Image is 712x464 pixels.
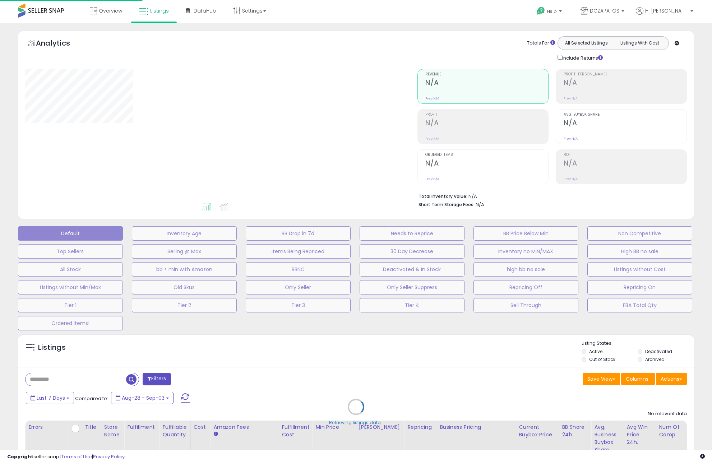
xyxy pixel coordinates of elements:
small: Prev: N/A [564,177,578,181]
span: Revenue [425,73,548,76]
button: Deactivated & In Stock [360,262,464,277]
button: Inventory no MIN/MAX [473,244,578,259]
button: Default [18,226,123,241]
span: Hi [PERSON_NAME] [645,7,688,14]
button: Selling @ Max [132,244,237,259]
button: FBA Total Qty [587,298,692,312]
button: BB Price Below Min [473,226,578,241]
button: Tier 2 [132,298,237,312]
span: ROI [564,153,686,157]
i: Get Help [536,6,545,15]
span: DCZAPATOS [590,7,619,14]
div: Retrieving listings data.. [329,419,383,426]
span: N/A [476,201,484,208]
span: Avg. Buybox Share [564,113,686,117]
h5: Analytics [36,38,84,50]
button: Only Seller [246,280,351,294]
button: Listings without Min/Max [18,280,123,294]
h2: N/A [564,79,686,88]
span: Listings [150,7,169,14]
a: Hi [PERSON_NAME] [636,7,693,23]
button: All Stock [18,262,123,277]
a: Help [531,1,569,23]
button: Needs to Reprice [360,226,464,241]
button: Tier 4 [360,298,464,312]
button: Listings without Cost [587,262,692,277]
small: Prev: N/A [564,136,578,141]
span: Help [547,8,557,14]
button: bb < min with Amazon [132,262,237,277]
button: All Selected Listings [560,38,613,48]
button: Repricing Off [473,280,578,294]
button: Items Being Repriced [246,244,351,259]
button: Old Skus [132,280,237,294]
button: BBNC [246,262,351,277]
span: Profit [PERSON_NAME] [564,73,686,76]
button: Non Competitive [587,226,692,241]
div: Include Returns [552,54,611,62]
button: 30 Day Decrease [360,244,464,259]
small: Prev: N/A [564,96,578,101]
small: Prev: N/A [425,96,439,101]
button: Ordered Items! [18,316,123,330]
div: seller snap | | [7,454,125,460]
h2: N/A [564,159,686,169]
button: Inventory Age [132,226,237,241]
h2: N/A [425,79,548,88]
small: Prev: N/A [425,136,439,141]
h2: N/A [425,159,548,169]
button: high bb no sale [473,262,578,277]
span: DataHub [194,7,216,14]
button: Sell Through [473,298,578,312]
small: Prev: N/A [425,177,439,181]
button: Tier 3 [246,298,351,312]
b: Total Inventory Value: [419,193,467,199]
span: Overview [99,7,122,14]
button: BB Drop in 7d [246,226,351,241]
div: Totals For [527,40,555,47]
h2: N/A [564,119,686,129]
button: Tier 1 [18,298,123,312]
h2: N/A [425,119,548,129]
button: Top Sellers [18,244,123,259]
b: Short Term Storage Fees: [419,201,475,208]
button: Only Seller Suppress [360,280,464,294]
button: Repricing On [587,280,692,294]
span: Ordered Items [425,153,548,157]
li: N/A [419,191,681,200]
span: Profit [425,113,548,117]
strong: Copyright [7,453,33,460]
button: High BB no sale [587,244,692,259]
button: Listings With Cost [613,38,666,48]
